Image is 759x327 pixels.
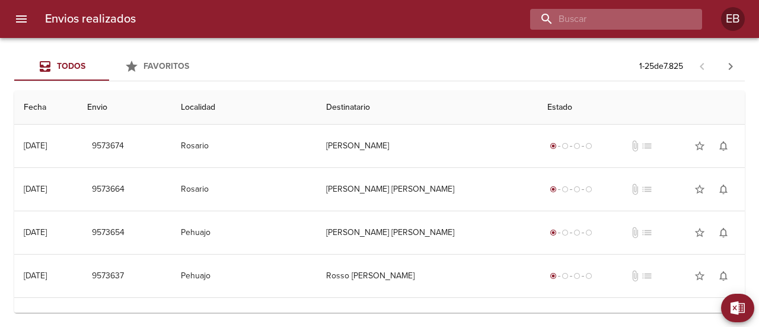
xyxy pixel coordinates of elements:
button: Activar notificaciones [712,264,735,288]
span: radio_button_unchecked [562,229,569,236]
div: [DATE] [24,271,47,281]
div: [DATE] [24,141,47,151]
span: radio_button_checked [550,229,557,236]
td: [PERSON_NAME] [317,125,538,167]
span: Todos [57,61,85,71]
span: star_border [694,270,706,282]
button: Agregar a favoritos [688,264,712,288]
span: radio_button_unchecked [585,142,592,150]
div: Tabs Envios [14,52,204,81]
span: 9573674 [92,139,124,154]
td: Rosario [171,125,317,167]
button: 9573637 [87,265,129,287]
span: radio_button_unchecked [585,272,592,280]
button: menu [7,5,36,33]
span: radio_button_unchecked [562,272,569,280]
span: notifications_none [717,227,729,239]
div: Generado [547,227,595,239]
div: EB [721,7,745,31]
span: No tiene pedido asociado [641,270,653,282]
button: Exportar Excel [721,294,754,322]
button: Activar notificaciones [712,177,735,201]
button: Activar notificaciones [712,221,735,245]
th: Estado [538,91,745,125]
span: No tiene documentos adjuntos [629,183,641,195]
span: Favoritos [143,61,189,71]
input: buscar [530,9,682,30]
span: No tiene documentos adjuntos [629,270,641,282]
span: Pagina siguiente [716,52,745,81]
p: 1 - 25 de 7.825 [639,61,683,72]
th: Localidad [171,91,317,125]
span: radio_button_unchecked [573,229,581,236]
span: notifications_none [717,140,729,152]
span: radio_button_unchecked [573,142,581,150]
span: 9573637 [92,269,124,284]
button: 9573654 [87,222,129,244]
button: Agregar a favoritos [688,177,712,201]
td: [PERSON_NAME] [PERSON_NAME] [317,211,538,254]
span: No tiene pedido asociado [641,183,653,195]
div: Generado [547,183,595,195]
div: [DATE] [24,227,47,237]
span: 9573664 [92,182,125,197]
span: radio_button_unchecked [562,186,569,193]
span: 9573654 [92,226,125,240]
button: Activar notificaciones [712,134,735,158]
span: No tiene documentos adjuntos [629,227,641,239]
span: No tiene pedido asociado [641,227,653,239]
button: 9573674 [87,135,129,157]
div: [DATE] [24,184,47,194]
span: star_border [694,227,706,239]
th: Envio [78,91,171,125]
div: Abrir información de usuario [721,7,745,31]
span: radio_button_checked [550,142,557,150]
span: radio_button_unchecked [573,186,581,193]
td: Rosario [171,168,317,211]
button: 9573664 [87,179,129,201]
button: Agregar a favoritos [688,221,712,245]
span: star_border [694,140,706,152]
span: notifications_none [717,270,729,282]
span: 9573503 [92,312,125,327]
span: radio_button_unchecked [573,272,581,280]
span: No tiene pedido asociado [641,140,653,152]
span: notifications_none [717,183,729,195]
span: radio_button_unchecked [562,142,569,150]
button: Agregar a favoritos [688,134,712,158]
td: Pehuajo [171,255,317,297]
span: radio_button_unchecked [585,229,592,236]
th: Fecha [14,91,78,125]
td: Pehuajo [171,211,317,254]
span: radio_button_unchecked [585,186,592,193]
th: Destinatario [317,91,538,125]
span: radio_button_checked [550,186,557,193]
div: Generado [547,140,595,152]
span: star_border [694,183,706,195]
td: Rosso [PERSON_NAME] [317,255,538,297]
div: Generado [547,270,595,282]
span: No tiene documentos adjuntos [629,140,641,152]
span: radio_button_checked [550,272,557,280]
h6: Envios realizados [45,9,136,28]
td: [PERSON_NAME] [PERSON_NAME] [317,168,538,211]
